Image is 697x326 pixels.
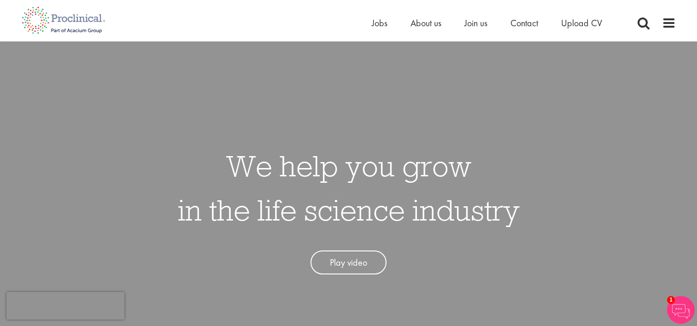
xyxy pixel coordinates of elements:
a: Jobs [372,17,387,29]
a: Play video [310,250,387,275]
img: Chatbot [667,296,695,324]
a: Upload CV [561,17,602,29]
h1: We help you grow in the life science industry [178,144,520,232]
a: Contact [510,17,538,29]
span: 1 [667,296,675,304]
a: Join us [464,17,487,29]
a: About us [410,17,441,29]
